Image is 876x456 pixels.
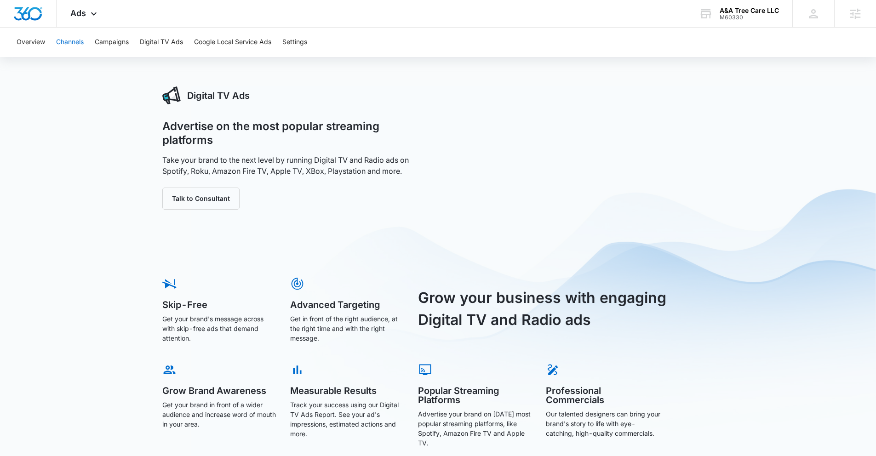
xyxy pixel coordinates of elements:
[282,28,307,57] button: Settings
[720,14,779,21] div: account id
[290,400,405,439] p: Track your success using our Digital TV Ads Report. See your ad's impressions, estimated actions ...
[25,53,32,61] img: tab_domain_overview_orange.svg
[15,15,22,22] img: logo_orange.svg
[418,409,533,448] p: Advertise your brand on [DATE] most popular streaming platforms, like Spotify, Amazon Fire TV and...
[418,287,676,331] h3: Grow your business with engaging Digital TV and Radio ads
[24,24,101,31] div: Domain: [DOMAIN_NAME]
[162,386,277,395] h5: Grow Brand Awareness
[290,314,405,343] p: Get in front of the right audience, at the right time and with the right message.
[140,28,183,57] button: Digital TV Ads
[162,400,277,429] p: Get your brand in front of a wider audience and increase word of mouth in your area.
[26,15,45,22] div: v 4.0.25
[162,314,277,343] p: Get your brand's message across with skip-free ads that demand attention.
[448,86,714,236] iframe: 5 Reasons Why Digital TV Works So Well
[546,386,661,405] h5: Professional Commercials
[162,120,428,147] h1: Advertise on the most popular streaming platforms
[56,28,84,57] button: Channels
[35,54,82,60] div: Domain Overview
[546,409,661,438] p: Our talented designers can bring your brand's story to life with eye-catching, high-quality comme...
[102,54,155,60] div: Keywords by Traffic
[70,8,86,18] span: Ads
[290,386,405,395] h5: Measurable Results
[95,28,129,57] button: Campaigns
[290,300,405,309] h5: Advanced Targeting
[720,7,779,14] div: account name
[15,24,22,31] img: website_grey.svg
[162,154,428,177] p: Take your brand to the next level by running Digital TV and Radio ads on Spotify, Roku, Amazon Fi...
[418,386,533,405] h5: Popular Streaming Platforms
[187,89,250,103] h3: Digital TV Ads
[17,28,45,57] button: Overview
[162,300,277,309] h5: Skip-Free
[92,53,99,61] img: tab_keywords_by_traffic_grey.svg
[194,28,271,57] button: Google Local Service Ads
[162,188,240,210] button: Talk to Consultant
